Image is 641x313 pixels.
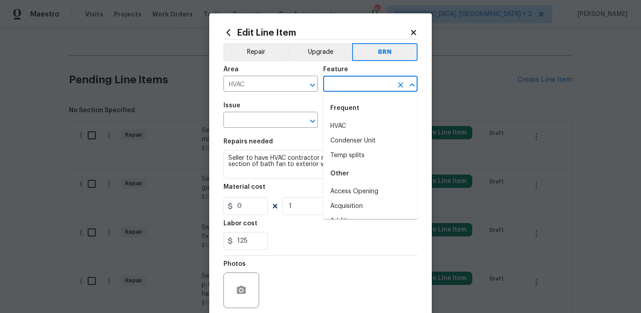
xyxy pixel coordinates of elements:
h5: Photos [223,261,246,267]
li: Acquisition [323,199,418,214]
h2: Edit Line Item [223,28,410,37]
div: Frequent [323,98,418,119]
h5: Repairs needed [223,138,273,145]
button: Open [306,79,319,91]
h5: Labor cost [223,220,257,227]
li: HVAC [323,119,418,134]
h5: Issue [223,102,240,109]
li: Condenser Unit [323,134,418,148]
button: Close [406,79,418,91]
li: Access Opening [323,184,418,199]
li: Temp splits [323,148,418,163]
h5: Material cost [223,184,265,190]
li: Addition [323,214,418,228]
h5: Area [223,66,239,73]
button: Clear [394,79,407,91]
button: BRN [352,43,418,61]
button: Open [306,115,319,127]
h5: Feature [323,66,348,73]
textarea: Seller to have HVAC contractor reconnect/install missing section of bath fan to exterior vent. [223,150,418,179]
button: Upgrade [288,43,353,61]
div: Other [323,163,418,184]
button: Repair [223,43,288,61]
